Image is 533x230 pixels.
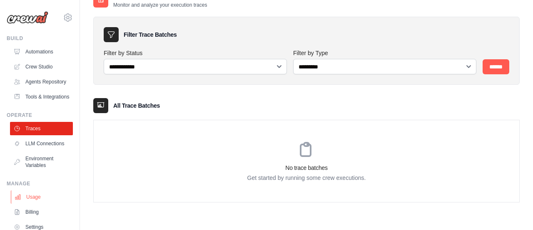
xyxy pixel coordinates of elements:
a: Billing [10,205,73,219]
div: Manage [7,180,73,187]
h3: No trace batches [94,164,519,172]
a: LLM Connections [10,137,73,150]
a: Environment Variables [10,152,73,172]
a: Usage [11,190,74,204]
p: Get started by running some crew executions. [94,174,519,182]
label: Filter by Status [104,49,286,57]
h3: Filter Trace Batches [124,30,177,39]
h3: All Trace Batches [113,101,160,110]
a: Automations [10,45,73,58]
a: Crew Studio [10,60,73,73]
p: Monitor and analyze your execution traces [113,2,207,8]
a: Traces [10,122,73,135]
a: Tools & Integrations [10,90,73,104]
label: Filter by Type [293,49,476,57]
img: Logo [7,11,48,24]
div: Build [7,35,73,42]
a: Agents Repository [10,75,73,88]
div: Operate [7,112,73,119]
